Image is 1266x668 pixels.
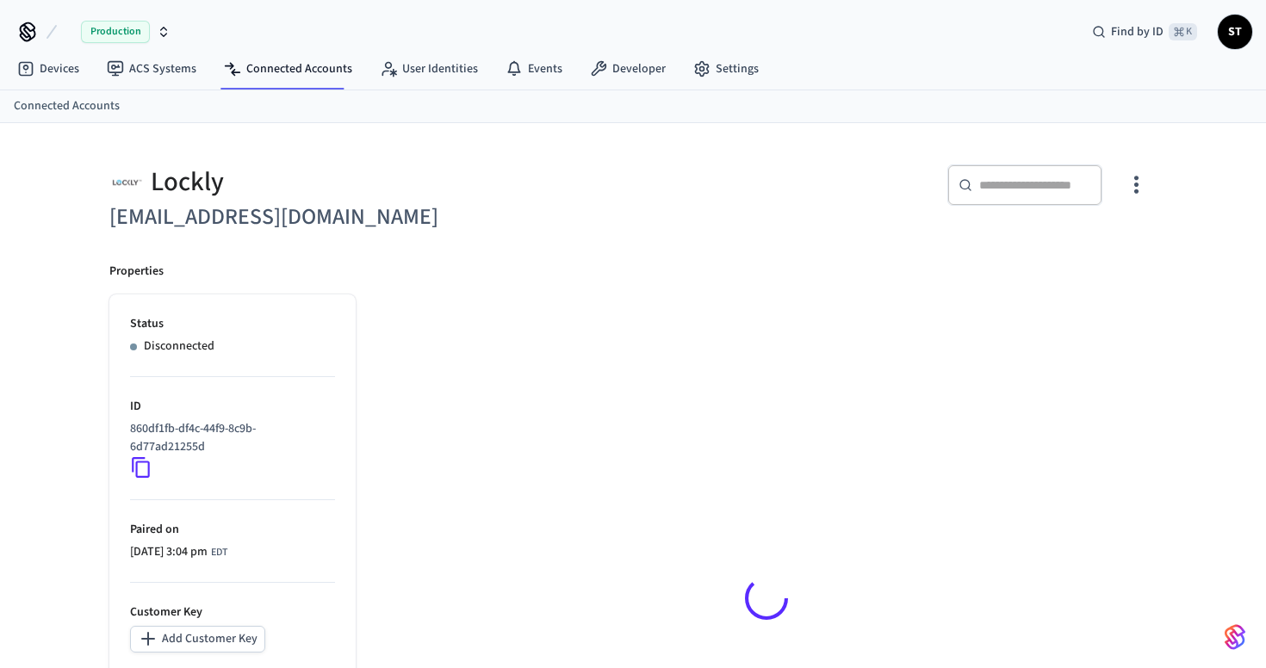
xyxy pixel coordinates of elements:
p: Paired on [130,521,335,539]
p: Status [130,315,335,333]
a: Developer [576,53,680,84]
a: Settings [680,53,773,84]
img: SeamLogoGradient.69752ec5.svg [1225,623,1245,651]
span: EDT [211,545,227,560]
span: Find by ID [1111,23,1164,40]
div: Lockly [109,164,623,200]
a: Connected Accounts [210,53,366,84]
div: Find by ID⌘ K [1078,16,1211,47]
p: ID [130,398,335,416]
h6: [EMAIL_ADDRESS][DOMAIN_NAME] [109,200,623,235]
span: [DATE] 3:04 pm [130,543,208,561]
img: Lockly Logo, Square [109,164,144,200]
span: ST [1219,16,1250,47]
button: Add Customer Key [130,626,265,653]
a: Events [492,53,576,84]
p: Customer Key [130,603,335,622]
p: 860df1fb-df4c-44f9-8c9b-6d77ad21255d [130,420,328,456]
a: Connected Accounts [14,97,120,115]
a: Devices [3,53,93,84]
span: Production [81,21,150,43]
span: ⌘ K [1169,23,1197,40]
a: ACS Systems [93,53,210,84]
button: ST [1218,15,1252,49]
a: User Identities [366,53,492,84]
div: America/Toronto [130,543,227,561]
p: Properties [109,263,164,281]
p: Disconnected [144,337,214,356]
